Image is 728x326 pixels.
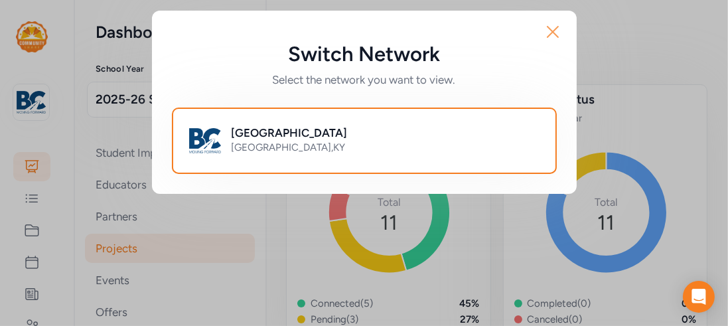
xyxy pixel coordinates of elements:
span: Select the network you want to view. [173,72,555,88]
div: Open Intercom Messenger [683,281,715,313]
div: [GEOGRAPHIC_DATA] , KY [232,141,540,154]
h5: Switch Network [173,42,555,66]
h2: [GEOGRAPHIC_DATA] [232,125,348,141]
img: Logo [189,125,221,157]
